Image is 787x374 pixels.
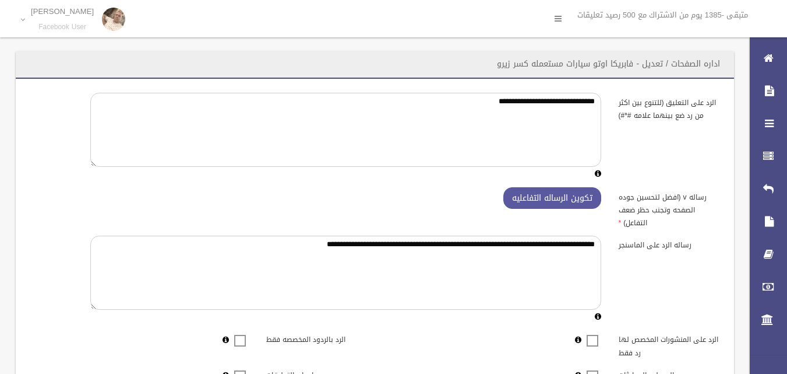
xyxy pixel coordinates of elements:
label: رساله الرد على الماسنجر [610,236,728,252]
header: اداره الصفحات / تعديل - فابريكا اوتو سيارات مستعمله كسر زيرو [483,53,734,75]
label: الرد على التعليق (للتنوع بين اكثر من رد ضع بينهما علامه #*#) [610,93,728,122]
p: [PERSON_NAME] [31,7,94,16]
label: رساله v (افضل لتحسين جوده الصفحه وتجنب حظر ضعف التفاعل) [610,187,728,229]
label: الرد بالردود المخصصه فقط [257,330,375,347]
label: الرد على المنشورات المخصص لها رد فقط [610,330,728,359]
button: تكوين الرساله التفاعليه [503,187,601,209]
small: Facebook User [31,23,94,32]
